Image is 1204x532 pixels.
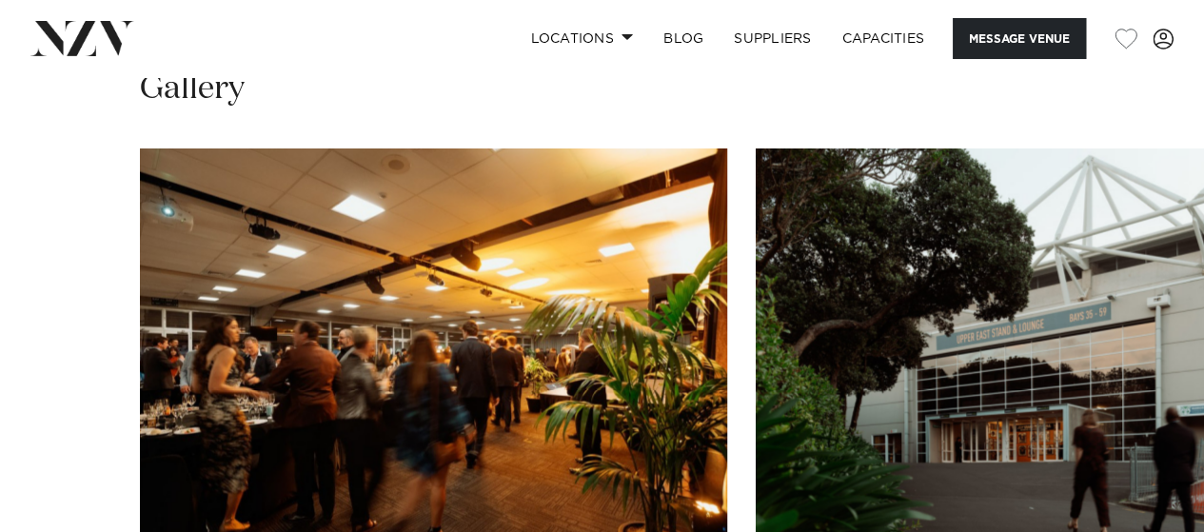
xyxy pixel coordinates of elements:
[515,18,648,59] a: Locations
[827,18,940,59] a: Capacities
[648,18,719,59] a: BLOG
[953,18,1086,59] button: Message Venue
[30,21,134,55] img: nzv-logo.png
[140,68,245,110] h2: Gallery
[719,18,826,59] a: SUPPLIERS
